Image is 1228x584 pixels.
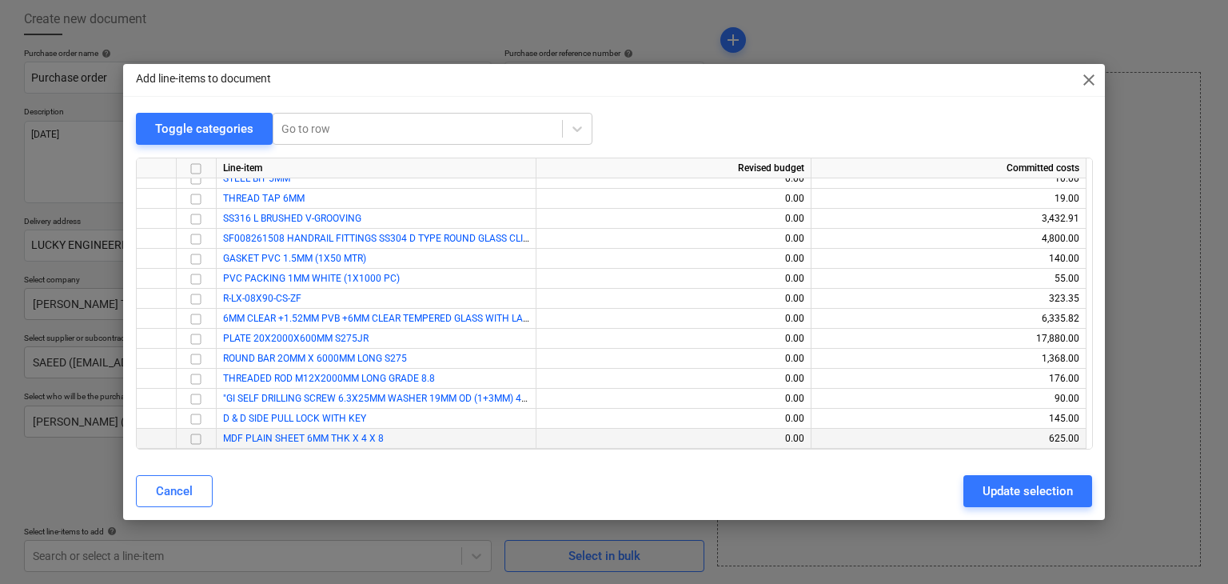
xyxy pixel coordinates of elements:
[223,413,366,424] a: D & D SIDE PULL LOCK WITH KEY
[543,329,804,349] div: 0.00
[223,233,624,244] a: SF008261508 HANDRAIL FITTINGS SS304 D TYPE ROUND GLASS CLIP 12MM-15MM MIRROR
[818,169,1079,189] div: 10.00
[818,209,1079,229] div: 3,432.91
[818,249,1079,269] div: 140.00
[818,369,1079,389] div: 176.00
[223,293,301,304] a: R-LX-08X90-CS-ZF
[811,158,1086,178] div: Committed costs
[136,475,213,507] button: Cancel
[543,409,804,429] div: 0.00
[223,333,369,344] a: PLATE 20X2000X600MM S275JR
[223,173,290,184] a: STEEL BIT 5MM
[543,429,804,449] div: 0.00
[543,269,804,289] div: 0.00
[1148,507,1228,584] iframe: Chat Widget
[223,213,361,224] a: SS316 L BRUSHED V-GROOVING
[543,209,804,229] div: 0.00
[136,113,273,145] button: Toggle categories
[543,289,804,309] div: 0.00
[223,193,305,204] a: THREAD TAP 6MM
[818,269,1079,289] div: 55.00
[543,309,804,329] div: 0.00
[818,229,1079,249] div: 4,800.00
[818,189,1079,209] div: 19.00
[963,475,1092,507] button: Update selection
[543,169,804,189] div: 0.00
[818,429,1079,449] div: 625.00
[543,189,804,209] div: 0.00
[543,229,804,249] div: 0.00
[983,481,1073,502] div: Update selection
[223,273,400,284] a: PVC PACKING 1MM WHITE (1X1000 PC)
[223,353,407,364] a: ROUND BAR 2OMM X 6000MM LONG S275
[543,249,804,269] div: 0.00
[536,158,811,178] div: Revised budget
[223,393,579,404] a: "GI SELF DRILLING SCREW 6.3X25MM WASHER 19MM OD (1+3MM) 450 PCS/PKT"
[818,389,1079,409] div: 90.00
[818,309,1079,329] div: 6,335.82
[223,253,366,264] a: GASKET PVC 1.5MM (1X50 MTR)
[818,409,1079,429] div: 145.00
[217,158,536,178] div: Line-item
[223,313,659,324] a: 6MM CLEAR +1.52MM PVB +6MM CLEAR TEMPERED GLASS WITH LAMINATION TOTAL QTY : 48 NOS
[136,70,271,87] p: Add line-items to document
[543,349,804,369] div: 0.00
[223,373,435,384] a: THREADED ROD M12X2000MM LONG GRADE 8.8
[1079,70,1098,90] span: close
[223,433,384,444] a: MDF PLAIN SHEET 6MM THK X 4 X 8
[818,329,1079,349] div: 17,880.00
[818,289,1079,309] div: 323.35
[155,118,253,139] div: Toggle categories
[156,481,193,502] div: Cancel
[543,389,804,409] div: 0.00
[543,369,804,389] div: 0.00
[818,349,1079,369] div: 1,368.00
